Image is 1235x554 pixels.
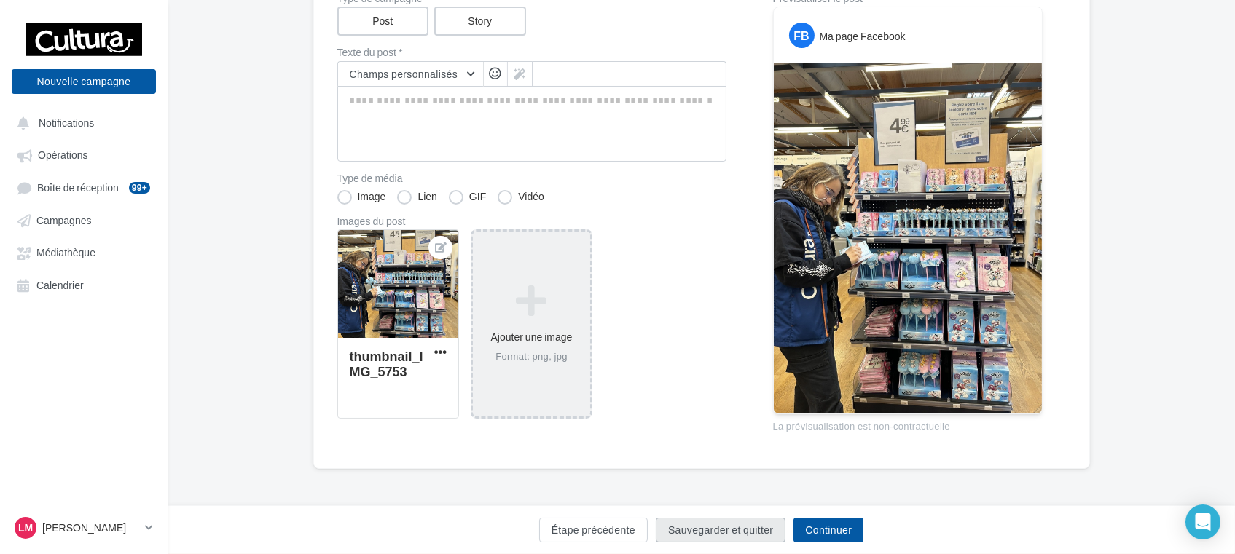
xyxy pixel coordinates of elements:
[338,62,483,87] button: Champs personnalisés
[39,116,94,129] span: Notifications
[337,216,726,226] div: Images du post
[337,7,429,36] label: Post
[337,190,386,205] label: Image
[9,174,159,201] a: Boîte de réception99+
[36,214,92,226] span: Campagnes
[129,182,150,194] div: 99+
[42,521,139,535] p: [PERSON_NAME]
[12,514,156,542] a: LM [PERSON_NAME]
[539,518,648,542] button: Étape précédente
[9,272,159,298] a: Calendrier
[36,247,95,259] span: Médiathèque
[397,190,436,205] label: Lien
[350,68,458,80] span: Champs personnalisés
[773,414,1043,433] div: La prévisualisation est non-contractuelle
[434,7,526,36] label: Story
[9,239,159,265] a: Médiathèque
[337,47,726,58] label: Texte du post *
[9,109,153,135] button: Notifications
[9,141,159,167] a: Opérations
[18,521,33,535] span: LM
[9,207,159,233] a: Campagnes
[37,181,119,194] span: Boîte de réception
[12,69,156,94] button: Nouvelle campagne
[793,518,863,542] button: Continuer
[449,190,486,205] label: GIF
[789,23,815,48] div: FB
[498,190,544,205] label: Vidéo
[820,29,906,44] div: Ma page Facebook
[337,173,726,183] label: Type de média
[656,518,785,542] button: Sauvegarder et quitter
[38,149,87,162] span: Opérations
[36,279,84,291] span: Calendrier
[1185,504,1220,539] div: Open Intercom Messenger
[350,348,423,379] div: thumbnail_IMG_5753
